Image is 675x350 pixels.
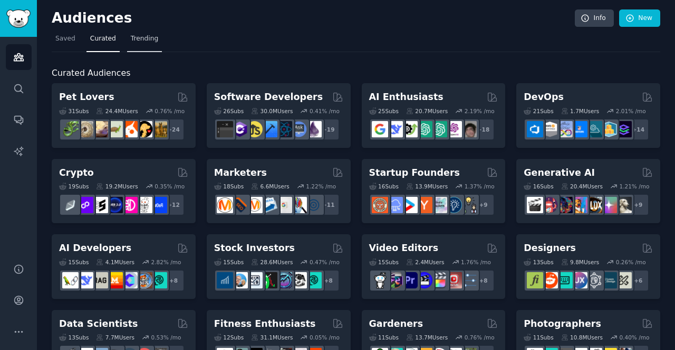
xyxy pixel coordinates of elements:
[96,258,134,266] div: 4.1M Users
[59,242,131,255] h2: AI Developers
[251,258,293,266] div: 28.6M Users
[542,121,558,137] img: AWS_Certified_Experts
[561,183,603,190] div: 20.4M Users
[561,107,600,115] div: 1.7M Users
[416,121,432,137] img: chatgpt_promptDesign
[162,118,185,141] div: + 24
[387,197,403,213] img: SaaS
[601,121,617,137] img: aws_cdk
[416,272,432,288] img: VideoEditors
[317,118,340,141] div: + 19
[446,272,462,288] img: Youtubevideo
[524,334,553,341] div: 11 Sub s
[472,118,495,141] div: + 18
[571,272,587,288] img: UXDesign
[461,258,491,266] div: 1.76 % /mo
[52,67,130,80] span: Curated Audiences
[59,334,89,341] div: 13 Sub s
[317,194,340,216] div: + 11
[52,10,575,27] h2: Audiences
[601,197,617,213] img: starryai
[372,197,388,213] img: EntrepreneurRideAlong
[59,107,89,115] div: 31 Sub s
[369,107,399,115] div: 25 Sub s
[214,258,244,266] div: 15 Sub s
[387,272,403,288] img: editors
[561,334,603,341] div: 10.8M Users
[276,197,292,213] img: googleads
[86,31,120,52] a: Curated
[155,107,185,115] div: 0.76 % /mo
[460,272,477,288] img: postproduction
[586,272,602,288] img: userexperience
[401,272,418,288] img: premiere
[276,272,292,288] img: StocksAndTrading
[369,183,399,190] div: 16 Sub s
[556,197,573,213] img: deepdream
[310,258,340,266] div: 0.47 % /mo
[527,121,543,137] img: azuredevops
[465,107,495,115] div: 2.19 % /mo
[369,91,443,104] h2: AI Enthusiasts
[431,197,447,213] img: indiehackers
[136,272,152,288] img: llmops
[90,34,116,44] span: Curated
[92,197,108,213] img: ethstaker
[406,183,448,190] div: 13.9M Users
[276,121,292,137] img: reactnative
[59,91,114,104] h2: Pet Lovers
[305,121,322,137] img: elixir
[151,197,167,213] img: defi_
[619,334,649,341] div: 0.40 % /mo
[107,197,123,213] img: web3
[121,121,138,137] img: cockatiel
[372,272,388,288] img: gopro
[96,334,134,341] div: 7.7M Users
[214,107,244,115] div: 26 Sub s
[62,197,79,213] img: ethfinance
[96,183,138,190] div: 19.2M Users
[77,272,93,288] img: DeepSeek
[627,194,649,216] div: + 9
[406,334,448,341] div: 13.7M Users
[305,197,322,213] img: OnlineMarketing
[261,272,277,288] img: Trading
[251,334,293,341] div: 31.1M Users
[155,183,185,190] div: 0.35 % /mo
[214,242,295,255] h2: Stock Investors
[136,197,152,213] img: CryptoNews
[556,121,573,137] img: Docker_DevOps
[162,269,185,292] div: + 8
[627,269,649,292] div: + 6
[55,34,75,44] span: Saved
[446,121,462,137] img: OpenAIDev
[107,121,123,137] img: turtle
[616,107,646,115] div: 2.01 % /mo
[6,9,31,28] img: GummySearch logo
[96,107,138,115] div: 24.4M Users
[586,121,602,137] img: platformengineering
[416,197,432,213] img: ycombinator
[291,121,307,137] img: AskComputerScience
[59,317,138,331] h2: Data Scientists
[214,183,244,190] div: 18 Sub s
[372,121,388,137] img: GoogleGeminiAI
[524,317,601,331] h2: Photographers
[406,107,448,115] div: 20.7M Users
[151,334,181,341] div: 0.53 % /mo
[465,334,495,341] div: 0.76 % /mo
[151,258,181,266] div: 2.82 % /mo
[214,334,244,341] div: 12 Sub s
[527,272,543,288] img: typography
[571,121,587,137] img: DevOpsLinks
[59,166,94,179] h2: Crypto
[62,121,79,137] img: herpetology
[619,183,649,190] div: 1.21 % /mo
[310,334,340,341] div: 0.05 % /mo
[306,183,336,190] div: 1.22 % /mo
[542,272,558,288] img: logodesign
[151,272,167,288] img: AIDevelopersSociety
[232,121,248,137] img: csharp
[571,197,587,213] img: sdforall
[387,121,403,137] img: DeepSeek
